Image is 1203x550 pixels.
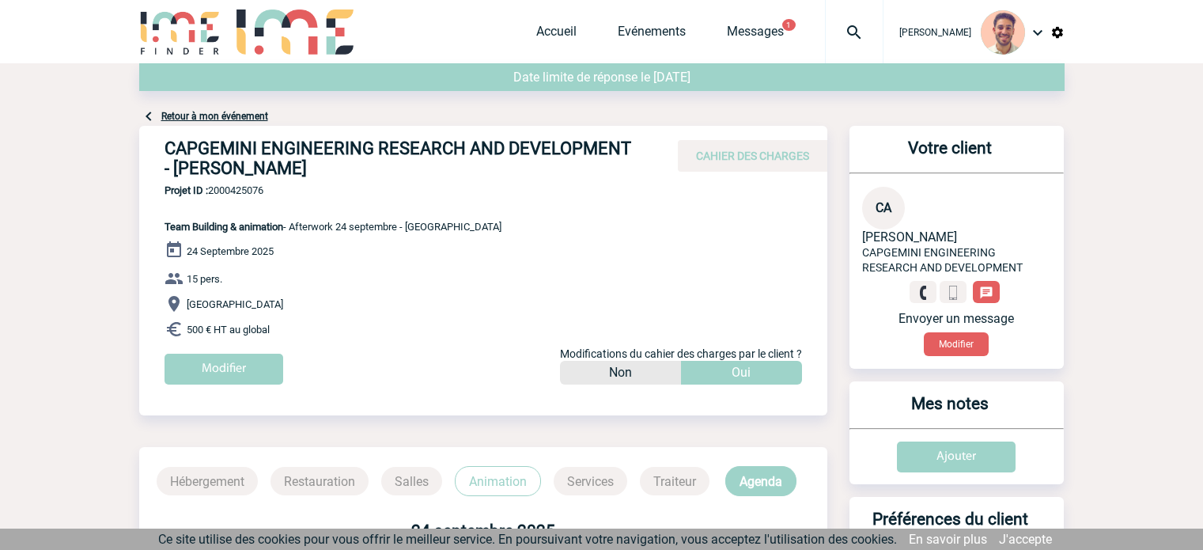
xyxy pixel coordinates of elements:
[513,70,690,85] span: Date limite de réponse le [DATE]
[876,200,891,215] span: CA
[165,184,501,196] span: 2000425076
[609,361,632,385] p: Non
[862,246,1023,274] span: CAPGEMINI ENGINEERING RESEARCH AND DEVELOPMENT
[158,532,897,547] span: Ce site utilise des cookies pour vous offrir le meilleur service. En poursuivant votre navigation...
[161,111,268,122] a: Retour à mon événement
[165,221,283,233] span: Team Building & animation
[732,361,751,385] p: Oui
[187,245,274,257] span: 24 Septembre 2025
[187,324,270,336] span: 500 € HT au global
[139,9,221,55] img: IME-Finder
[640,467,709,495] p: Traiteur
[916,286,930,300] img: fixe.png
[856,394,1045,428] h3: Mes notes
[165,221,501,233] span: - Afterwork 24 septembre - [GEOGRAPHIC_DATA]
[381,467,442,495] p: Salles
[157,467,258,495] p: Hébergement
[165,354,283,385] input: Modifier
[727,24,784,46] a: Messages
[187,298,283,310] span: [GEOGRAPHIC_DATA]
[856,138,1045,173] h3: Votre client
[536,24,577,46] a: Accueil
[618,24,686,46] a: Evénements
[999,532,1052,547] a: J'accepte
[560,347,802,360] span: Modifications du cahier des charges par le client ?
[909,532,987,547] a: En savoir plus
[725,466,796,496] p: Agenda
[270,467,369,495] p: Restauration
[554,467,627,495] p: Services
[856,510,1045,544] h3: Préférences du client
[165,184,208,196] b: Projet ID :
[899,27,971,38] span: [PERSON_NAME]
[924,332,989,356] button: Modifier
[187,273,222,285] span: 15 pers.
[979,286,993,300] img: chat-24-px-w.png
[897,442,1016,472] input: Ajouter
[946,286,960,300] img: portable.png
[782,19,796,31] button: 1
[862,229,957,245] span: [PERSON_NAME]
[981,10,1025,55] img: 132114-0.jpg
[862,311,1051,326] p: Envoyer un message
[411,522,555,541] b: 24 septembre 2025
[455,466,541,496] p: Animation
[165,138,639,178] h4: CAPGEMINI ENGINEERING RESEARCH AND DEVELOPMENT - [PERSON_NAME]
[696,150,809,162] span: CAHIER DES CHARGES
